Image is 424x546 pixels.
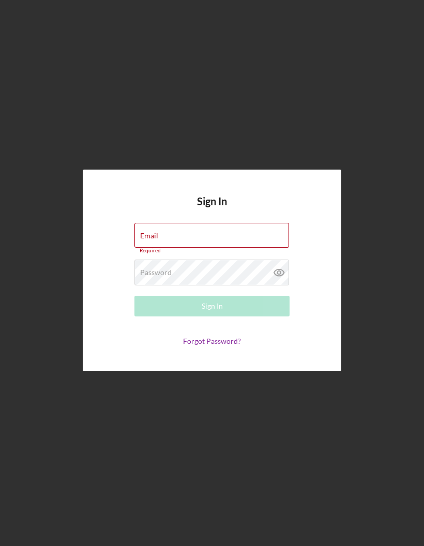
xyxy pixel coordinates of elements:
[140,268,172,277] label: Password
[202,296,223,316] div: Sign In
[140,232,158,240] label: Email
[134,296,290,316] button: Sign In
[197,195,227,223] h4: Sign In
[134,248,290,254] div: Required
[183,337,241,345] a: Forgot Password?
